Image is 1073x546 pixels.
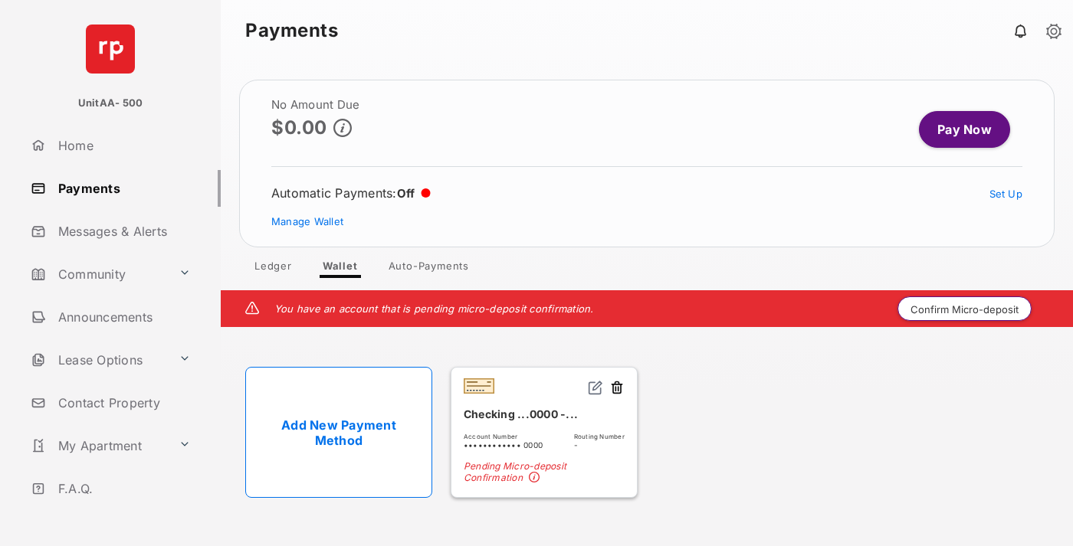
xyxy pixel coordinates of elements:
span: Routing Number [574,433,625,440]
a: F.A.Q. [25,470,221,507]
a: Home [25,127,221,164]
a: Community [25,256,172,293]
a: Lease Options [25,342,172,378]
div: Checking ...0000 -... [464,401,625,427]
span: Off [397,186,415,201]
span: Account Number [464,433,543,440]
a: My Apartment [25,427,172,464]
img: svg+xml;base64,PHN2ZyB4bWxucz0iaHR0cDovL3d3dy53My5vcmcvMjAwMC9zdmciIHdpZHRoPSI2NCIgaGVpZ2h0PSI2NC... [86,25,135,74]
p: UnitAA- 500 [78,96,143,111]
span: - [574,440,625,450]
div: Automatic Payments : [271,185,431,201]
a: Wallet [310,260,370,278]
img: svg+xml;base64,PHN2ZyB2aWV3Qm94PSIwIDAgMjQgMjQiIHdpZHRoPSIxNiIgaGVpZ2h0PSIxNiIgZmlsbD0ibm9uZSIgeG... [588,380,603,395]
span: Pending Micro-deposit Confirmation [464,460,625,485]
strong: Payments [245,21,338,40]
a: Announcements [25,299,221,335]
a: Set Up [989,188,1023,200]
a: Messages & Alerts [25,213,221,250]
h2: No Amount Due [271,99,359,111]
a: Ledger [242,260,304,278]
p: $0.00 [271,117,327,138]
span: •••••••••••• 0000 [464,440,543,450]
a: Auto-Payments [376,260,481,278]
a: Contact Property [25,384,221,421]
em: You have an account that is pending micro-deposit confirmation. [274,302,594,315]
a: Manage Wallet [271,215,343,227]
a: Add New Payment Method [245,367,432,498]
button: Confirm Micro-deposit [897,296,1032,321]
a: Payments [25,170,221,207]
